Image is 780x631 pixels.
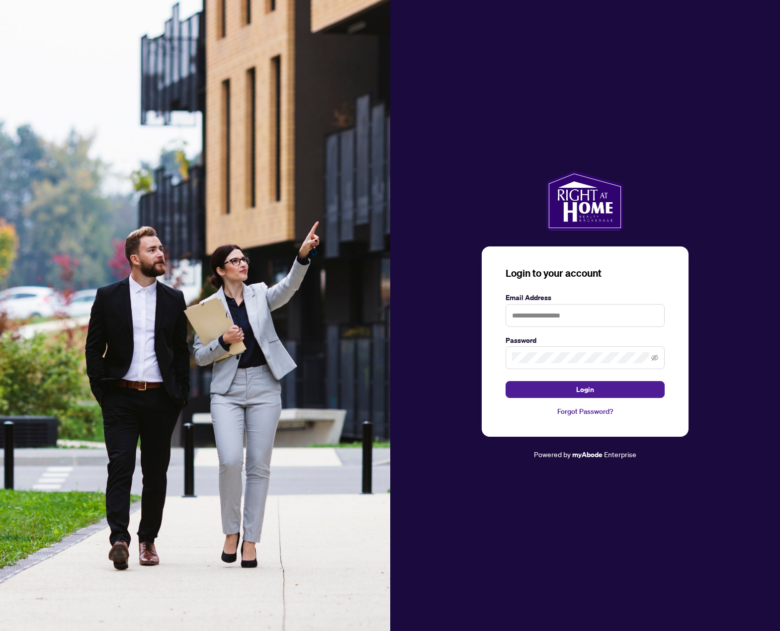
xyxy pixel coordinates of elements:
label: Email Address [506,292,665,303]
button: Login [506,381,665,398]
a: myAbode [572,449,603,460]
span: eye-invisible [651,354,658,361]
h3: Login to your account [506,266,665,280]
label: Password [506,335,665,346]
img: ma-logo [546,171,623,231]
span: Login [576,382,594,397]
a: Forgot Password? [506,406,665,417]
span: Powered by [534,450,571,459]
span: Enterprise [604,450,636,459]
